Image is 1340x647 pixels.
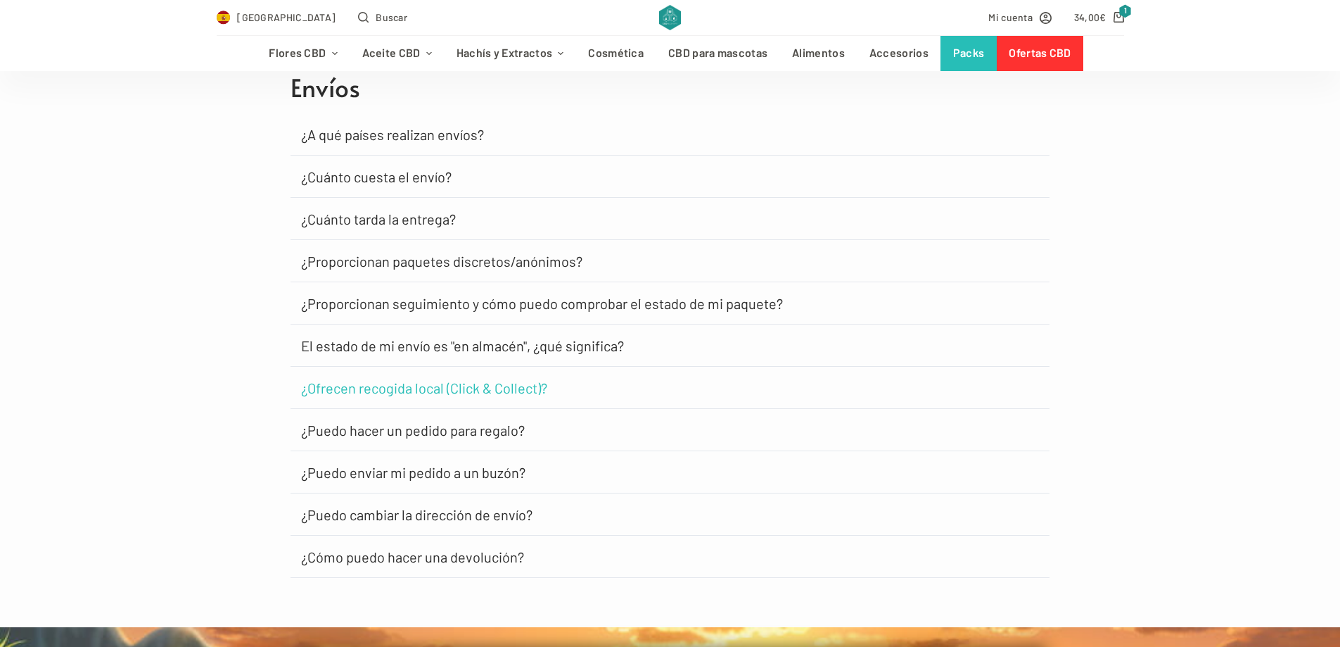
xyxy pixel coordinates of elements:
[301,508,532,522] a: ¿Puedo cambiar la dirección de envío?
[301,296,783,310] a: ¿Proporcionan seguimiento y cómo puedo comprobar el estado de mi paquete?
[857,36,940,71] a: Accesorios
[988,9,1033,25] span: Mi cuenta
[1099,11,1106,23] span: €
[217,9,336,25] a: Select Country
[291,451,1050,494] h3: ¿Puedo enviar mi pedido a un buzón?
[257,36,350,71] a: Flores CBD
[237,9,336,25] span: [GEOGRAPHIC_DATA]
[444,36,576,71] a: Hachís y Extractos
[576,36,656,71] a: Cosmética
[291,113,1050,156] h3: ¿A qué países realizan envíos?
[301,170,452,184] a: ¿Cuánto cuesta el envío?
[301,254,582,268] a: ¿Proporcionan paquetes discretos/anónimos?
[217,11,231,25] img: ES Flag
[940,36,997,71] a: Packs
[988,9,1052,25] a: Mi cuenta
[301,423,525,437] a: ¿Puedo hacer un pedido para regalo?
[656,36,780,71] a: CBD para mascotas
[780,36,857,71] a: Alimentos
[301,465,525,479] a: ¿Puedo enviar mi pedido a un buzón?
[301,381,547,395] a: ¿Ofrecen recogida local (Click & Collect)?
[301,212,456,226] a: ¿Cuánto tarda la entrega?
[291,367,1050,409] h3: ¿Ofrecen recogida local (Click & Collect)?
[659,5,681,30] img: CBD Alchemy
[291,282,1050,325] h3: ¿Proporcionan seguimiento y cómo puedo comprobar el estado de mi paquete?
[376,9,407,25] span: Buscar
[291,75,1050,99] h2: Envíos
[997,36,1083,71] a: Ofertas CBD
[301,550,524,564] a: ¿Cómo puedo hacer una devolución?
[291,156,1050,198] h3: ¿Cuánto cuesta el envío?
[291,409,1050,451] h3: ¿Puedo hacer un pedido para regalo?
[257,36,1083,71] nav: Menú de cabecera
[1074,9,1124,25] a: Carro de compra
[291,536,1050,578] h3: ¿Cómo puedo hacer una devolución?
[1074,11,1106,23] bdi: 34,00
[291,494,1050,536] h3: ¿Puedo cambiar la dirección de envío?
[301,339,624,353] a: El estado de mi envío es "en almacén", ¿qué significa?
[291,325,1050,367] h3: El estado de mi envío es "en almacén", ¿qué significa?
[291,198,1050,240] h3: ¿Cuánto tarda la entrega?
[291,240,1050,282] h3: ¿Proporcionan paquetes discretos/anónimos?
[350,36,444,71] a: Aceite CBD
[358,9,407,25] button: Abrir formulario de búsqueda
[1119,4,1132,18] span: 1
[301,127,484,142] a: ¿A qué países realizan envíos?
